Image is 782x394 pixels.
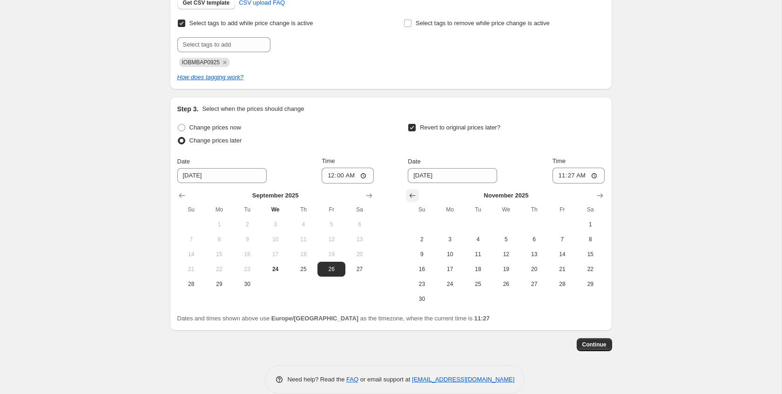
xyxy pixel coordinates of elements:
button: Thursday November 6 2025 [520,232,548,247]
a: FAQ [346,376,358,383]
button: Thursday November 13 2025 [520,247,548,262]
button: Saturday November 15 2025 [576,247,604,262]
h2: Step 3. [177,104,199,114]
th: Wednesday [261,202,289,217]
span: 22 [209,265,229,273]
span: 13 [524,251,544,258]
span: 6 [349,221,370,228]
span: 18 [293,251,314,258]
span: Th [293,206,314,213]
button: Friday November 28 2025 [548,277,576,292]
button: Monday September 1 2025 [205,217,233,232]
span: Need help? Read the [288,376,347,383]
span: 11 [468,251,488,258]
button: Monday November 3 2025 [436,232,464,247]
span: 5 [496,236,516,243]
button: Thursday September 18 2025 [290,247,317,262]
span: 8 [209,236,229,243]
button: Monday September 8 2025 [205,232,233,247]
button: Sunday September 7 2025 [177,232,205,247]
button: Thursday September 11 2025 [290,232,317,247]
th: Friday [317,202,345,217]
span: 2 [411,236,432,243]
button: Friday September 26 2025 [317,262,345,277]
span: 24 [440,280,460,288]
button: Tuesday November 4 2025 [464,232,492,247]
span: Mo [440,206,460,213]
span: 1 [209,221,229,228]
span: 7 [181,236,202,243]
span: Mo [209,206,229,213]
span: 29 [209,280,229,288]
span: 30 [237,280,257,288]
span: Su [181,206,202,213]
span: 19 [496,265,516,273]
span: 23 [237,265,257,273]
input: 12:00 [322,168,374,183]
span: or email support at [358,376,412,383]
span: 15 [580,251,600,258]
button: Tuesday November 11 2025 [464,247,492,262]
th: Saturday [345,202,373,217]
button: Saturday November 1 2025 [576,217,604,232]
button: Wednesday September 10 2025 [261,232,289,247]
span: Select tags to add while price change is active [189,20,313,27]
a: [EMAIL_ADDRESS][DOMAIN_NAME] [412,376,514,383]
button: Sunday November 16 2025 [408,262,436,277]
button: Monday November 10 2025 [436,247,464,262]
th: Saturday [576,202,604,217]
span: Select tags to remove while price change is active [416,20,550,27]
button: Monday November 24 2025 [436,277,464,292]
span: 17 [440,265,460,273]
span: 9 [411,251,432,258]
button: Monday September 15 2025 [205,247,233,262]
button: Wednesday September 3 2025 [261,217,289,232]
span: Continue [582,341,607,348]
span: 4 [293,221,314,228]
input: 9/24/2025 [408,168,497,183]
button: Tuesday November 25 2025 [464,277,492,292]
button: Saturday November 8 2025 [576,232,604,247]
button: Tuesday September 2 2025 [233,217,261,232]
span: We [265,206,285,213]
span: 26 [321,265,342,273]
span: 29 [580,280,600,288]
button: Saturday November 22 2025 [576,262,604,277]
span: 16 [237,251,257,258]
span: 28 [552,280,573,288]
span: 14 [552,251,573,258]
button: Wednesday November 19 2025 [492,262,520,277]
button: Thursday September 4 2025 [290,217,317,232]
th: Thursday [520,202,548,217]
span: Dates and times shown above use as the timezone, where the current time is [177,315,490,322]
b: Europe/[GEOGRAPHIC_DATA] [271,315,358,322]
button: Monday November 17 2025 [436,262,464,277]
span: Tu [237,206,257,213]
span: 20 [524,265,544,273]
span: 16 [411,265,432,273]
input: 12:00 [553,168,605,183]
span: 3 [440,236,460,243]
button: Today Wednesday September 24 2025 [261,262,289,277]
span: 26 [496,280,516,288]
button: Saturday November 29 2025 [576,277,604,292]
i: How does tagging work? [177,74,243,81]
button: Tuesday November 18 2025 [464,262,492,277]
span: 8 [580,236,600,243]
button: Continue [577,338,612,351]
button: Tuesday September 30 2025 [233,277,261,292]
span: 5 [321,221,342,228]
span: 3 [265,221,285,228]
span: 12 [496,251,516,258]
span: IOBMBAP0925 [182,59,220,66]
button: Monday September 22 2025 [205,262,233,277]
span: Tu [468,206,488,213]
button: Show previous month, August 2025 [175,189,189,202]
button: Thursday November 27 2025 [520,277,548,292]
span: Su [411,206,432,213]
button: Remove IOBMBAP0925 [221,58,229,67]
span: We [496,206,516,213]
span: 30 [411,295,432,303]
button: Friday September 19 2025 [317,247,345,262]
button: Sunday November 23 2025 [408,277,436,292]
